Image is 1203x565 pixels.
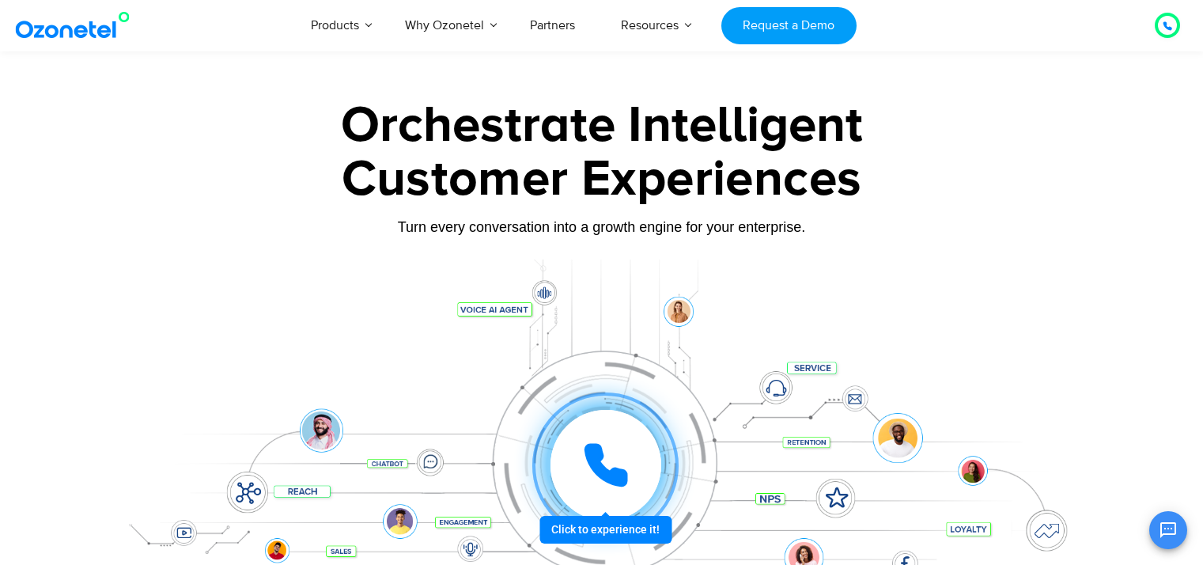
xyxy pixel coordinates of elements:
button: Open chat [1149,511,1187,549]
a: Request a Demo [721,7,857,44]
div: Customer Experiences [108,142,1096,218]
div: Turn every conversation into a growth engine for your enterprise. [108,218,1096,236]
div: Orchestrate Intelligent [108,100,1096,151]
